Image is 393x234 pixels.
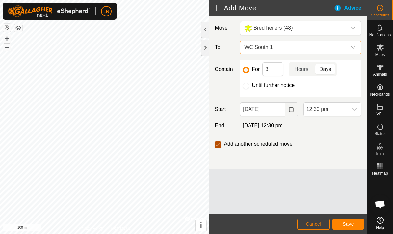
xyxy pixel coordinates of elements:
[200,221,202,230] span: i
[306,221,321,227] span: Cancel
[370,92,390,96] span: Neckbands
[347,21,360,35] div: dropdown trigger
[369,33,391,37] span: Notifications
[372,171,388,175] span: Heatmap
[367,214,393,232] a: Help
[196,220,206,231] button: i
[243,123,283,128] span: [DATE] 12:30 pm
[304,103,348,116] span: 12:30 pm
[376,152,384,156] span: Infra
[3,43,11,51] button: –
[212,122,237,130] label: End
[212,21,237,35] label: Move
[347,41,360,54] div: dropdown trigger
[103,8,109,15] span: LR
[242,41,347,54] span: WC South 1
[8,5,90,17] img: Gallagher Logo
[224,141,292,147] label: Add another scheduled move
[3,24,11,32] button: Reset Map
[376,226,384,230] span: Help
[212,105,237,113] label: Start
[213,4,333,12] h2: Add Move
[373,73,387,76] span: Animals
[374,132,385,136] span: Status
[319,65,331,73] span: Days
[375,53,385,57] span: Mobs
[370,194,390,214] div: Open chat
[14,24,22,32] button: Map Layers
[343,221,354,227] span: Save
[332,219,364,230] button: Save
[212,41,237,54] label: To
[294,65,308,73] span: Hours
[79,225,103,231] a: Privacy Policy
[3,35,11,43] button: +
[348,103,361,116] div: dropdown trigger
[242,21,347,35] span: Bred heifers
[297,219,330,230] button: Cancel
[111,225,131,231] a: Contact Us
[253,25,293,31] span: Bred heifers (48)
[252,83,295,88] label: Until further notice
[252,67,260,72] label: For
[285,102,298,116] button: Choose Date
[371,13,389,17] span: Schedules
[334,4,367,12] div: Advice
[212,65,237,73] label: Contain
[376,112,383,116] span: VPs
